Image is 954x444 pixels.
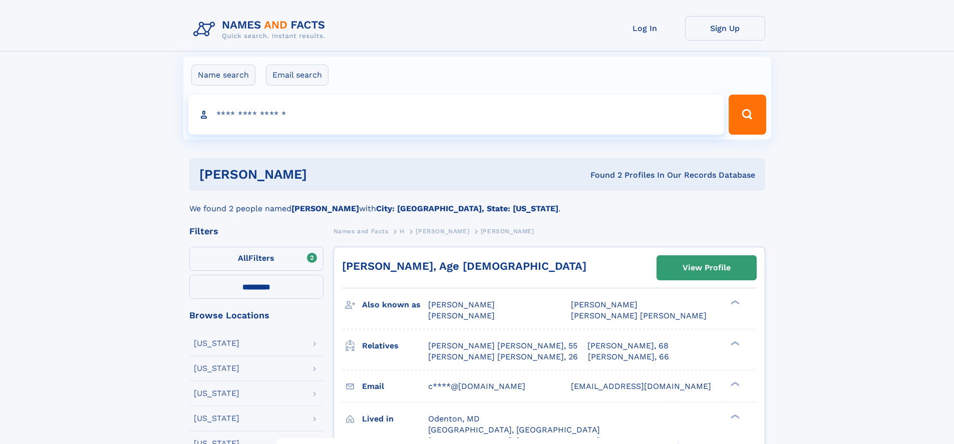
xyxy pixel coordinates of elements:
div: ❯ [728,413,740,419]
a: [PERSON_NAME], Age [DEMOGRAPHIC_DATA] [342,260,586,272]
span: [PERSON_NAME] [PERSON_NAME] [571,311,707,320]
a: Log In [605,16,685,41]
span: H [400,228,405,235]
div: Found 2 Profiles In Our Records Database [449,170,755,181]
h3: Also known as [362,296,428,313]
img: Logo Names and Facts [189,16,334,43]
div: [US_STATE] [194,414,239,422]
h3: Lived in [362,410,428,427]
b: [PERSON_NAME] [291,204,359,213]
a: [PERSON_NAME] [PERSON_NAME], 55 [428,340,577,351]
span: All [238,253,248,263]
div: [US_STATE] [194,389,239,397]
button: Search Button [729,95,766,135]
span: [GEOGRAPHIC_DATA], [GEOGRAPHIC_DATA] [428,425,600,434]
h1: [PERSON_NAME] [199,168,449,181]
label: Email search [266,65,329,86]
a: [PERSON_NAME], 68 [587,340,669,351]
span: Odenton, MD [428,414,480,423]
a: [PERSON_NAME] [PERSON_NAME], 26 [428,351,578,362]
span: [PERSON_NAME] [416,228,469,235]
a: [PERSON_NAME] [416,225,469,237]
div: ❯ [728,299,740,306]
a: Sign Up [685,16,765,41]
div: [US_STATE] [194,364,239,372]
label: Filters [189,247,324,271]
h3: Email [362,378,428,395]
div: Browse Locations [189,311,324,320]
div: View Profile [683,256,731,279]
div: ❯ [728,340,740,346]
a: Names and Facts [334,225,389,237]
input: search input [188,95,725,135]
h3: Relatives [362,337,428,354]
span: [EMAIL_ADDRESS][DOMAIN_NAME] [571,381,711,391]
span: [PERSON_NAME] [428,300,495,309]
div: ❯ [728,380,740,387]
div: We found 2 people named with . [189,191,765,215]
a: View Profile [657,256,756,280]
div: [US_STATE] [194,339,239,347]
a: H [400,225,405,237]
span: [PERSON_NAME] [428,311,495,320]
div: Filters [189,227,324,236]
a: [PERSON_NAME], 66 [588,351,669,362]
span: [PERSON_NAME] [571,300,638,309]
label: Name search [191,65,255,86]
b: City: [GEOGRAPHIC_DATA], State: [US_STATE] [376,204,558,213]
span: [PERSON_NAME] [481,228,534,235]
